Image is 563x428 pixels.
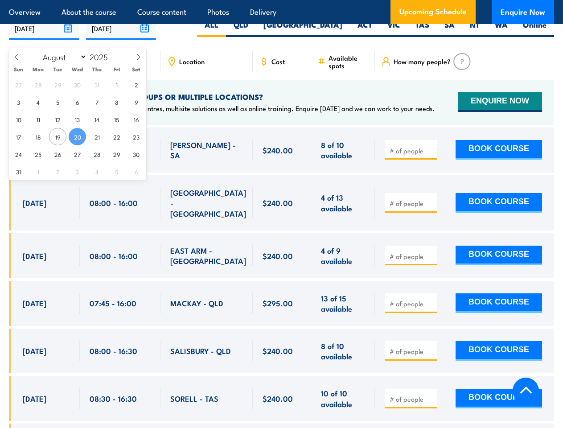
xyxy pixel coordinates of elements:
[10,76,27,93] span: July 27, 2025
[226,20,256,37] label: QLD
[49,111,66,128] span: August 12, 2025
[88,93,106,111] span: August 7, 2025
[49,145,66,163] span: August 26, 2025
[108,163,125,180] span: September 5, 2025
[87,66,107,72] span: Thu
[263,298,293,308] span: $295.00
[271,58,285,65] span: Cost
[49,128,66,145] span: August 19, 2025
[127,128,145,145] span: August 23, 2025
[29,66,48,72] span: Mon
[170,298,223,308] span: MACKAY - QLD
[456,293,542,313] button: BOOK COURSE
[456,389,542,408] button: BOOK COURSE
[256,20,350,37] label: [GEOGRAPHIC_DATA]
[321,388,365,409] span: 10 of 10 available
[88,76,106,93] span: July 31, 2025
[29,163,47,180] span: September 1, 2025
[23,393,46,403] span: [DATE]
[108,93,125,111] span: August 8, 2025
[394,58,451,65] span: How many people?
[350,20,380,37] label: ACT
[23,198,46,208] span: [DATE]
[90,393,137,403] span: 08:30 - 16:30
[90,251,138,261] span: 08:00 - 16:00
[69,93,86,111] span: August 6, 2025
[29,145,47,163] span: August 25, 2025
[263,251,293,261] span: $240.00
[321,245,365,266] span: 4 of 9 available
[90,346,137,356] span: 08:00 - 16:30
[127,163,145,180] span: September 6, 2025
[88,111,106,128] span: August 14, 2025
[68,66,87,72] span: Wed
[179,58,205,65] span: Location
[88,145,106,163] span: August 28, 2025
[39,51,87,62] select: Month
[456,341,542,361] button: BOOK COURSE
[263,346,293,356] span: $240.00
[127,76,145,93] span: August 2, 2025
[69,111,86,128] span: August 13, 2025
[456,193,542,213] button: BOOK COURSE
[29,128,47,145] span: August 18, 2025
[390,395,434,403] input: # of people
[69,128,86,145] span: August 20, 2025
[10,93,27,111] span: August 3, 2025
[437,20,462,37] label: SA
[88,128,106,145] span: August 21, 2025
[462,20,487,37] label: NT
[48,66,68,72] span: Tue
[23,298,46,308] span: [DATE]
[390,199,434,208] input: # of people
[321,192,365,213] span: 4 of 13 available
[263,393,293,403] span: $240.00
[321,293,365,314] span: 13 of 15 available
[108,128,125,145] span: August 22, 2025
[49,163,66,180] span: September 2, 2025
[263,198,293,208] span: $240.00
[321,140,365,160] span: 8 of 10 available
[408,20,437,37] label: TAS
[86,17,156,40] input: To date
[10,163,27,180] span: August 31, 2025
[29,93,47,111] span: August 4, 2025
[10,128,27,145] span: August 17, 2025
[170,140,242,160] span: [PERSON_NAME] - SA
[10,111,27,128] span: August 10, 2025
[9,66,29,72] span: Sun
[108,111,125,128] span: August 15, 2025
[23,346,46,356] span: [DATE]
[380,20,408,37] label: VIC
[170,187,246,218] span: [GEOGRAPHIC_DATA] - [GEOGRAPHIC_DATA]
[263,145,293,155] span: $240.00
[487,20,515,37] label: WA
[170,346,231,356] span: SALISBURY - QLD
[108,145,125,163] span: August 29, 2025
[390,347,434,356] input: # of people
[458,92,542,112] button: ENQUIRE NOW
[108,76,125,93] span: August 1, 2025
[107,66,127,72] span: Fri
[127,66,146,72] span: Sat
[390,299,434,308] input: # of people
[390,252,434,261] input: # of people
[23,92,435,102] h4: NEED TRAINING FOR LARGER GROUPS OR MULTIPLE LOCATIONS?
[170,393,218,403] span: SORELL - TAS
[49,93,66,111] span: August 5, 2025
[10,145,27,163] span: August 24, 2025
[90,298,136,308] span: 07:45 - 16:00
[29,111,47,128] span: August 11, 2025
[127,145,145,163] span: August 30, 2025
[49,76,66,93] span: July 29, 2025
[9,17,79,40] input: From date
[127,93,145,111] span: August 9, 2025
[321,341,365,362] span: 8 of 10 available
[90,198,138,208] span: 08:00 - 16:00
[69,145,86,163] span: August 27, 2025
[170,245,246,266] span: EAST ARM - [GEOGRAPHIC_DATA]
[390,146,434,155] input: # of people
[69,163,86,180] span: September 3, 2025
[515,20,554,37] label: Online
[88,163,106,180] span: September 4, 2025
